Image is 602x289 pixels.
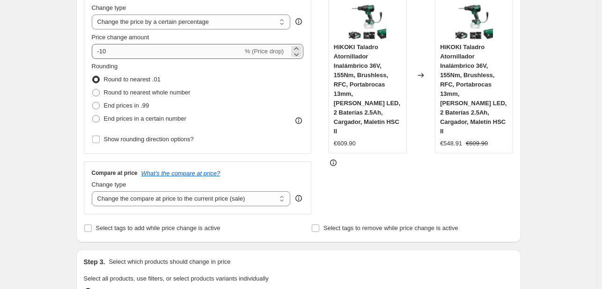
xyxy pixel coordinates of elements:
[104,115,186,122] span: End prices in a certain number
[92,169,138,177] h3: Compare at price
[92,34,149,41] span: Price change amount
[294,194,303,203] div: help
[84,275,269,282] span: Select all products, use filters, or select products variants individually
[92,4,126,11] span: Change type
[440,139,462,148] div: €548.91
[104,102,149,109] span: End prices in .99
[84,257,105,267] h2: Step 3.
[334,139,356,148] div: €609.90
[294,17,303,26] div: help
[104,89,191,96] span: Round to nearest whole number
[334,43,400,135] span: HiKOKI Taladro Atornillador Inalámbrico 36V, 155Nm, Brushless, RFC, Portabrocas 13mm, [PERSON_NAM...
[455,2,493,40] img: 71wB1ROC6hL_80x.jpg
[466,139,488,148] strike: €609.90
[349,2,386,40] img: 71wB1ROC6hL_80x.jpg
[92,181,126,188] span: Change type
[245,48,284,55] span: % (Price drop)
[104,76,161,83] span: Round to nearest .01
[104,136,194,143] span: Show rounding direction options?
[141,170,220,177] button: What's the compare at price?
[109,257,230,267] p: Select which products should change in price
[96,224,220,231] span: Select tags to add while price change is active
[323,224,458,231] span: Select tags to remove while price change is active
[92,63,118,70] span: Rounding
[440,43,507,135] span: HiKOKI Taladro Atornillador Inalámbrico 36V, 155Nm, Brushless, RFC, Portabrocas 13mm, [PERSON_NAM...
[92,44,243,59] input: -15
